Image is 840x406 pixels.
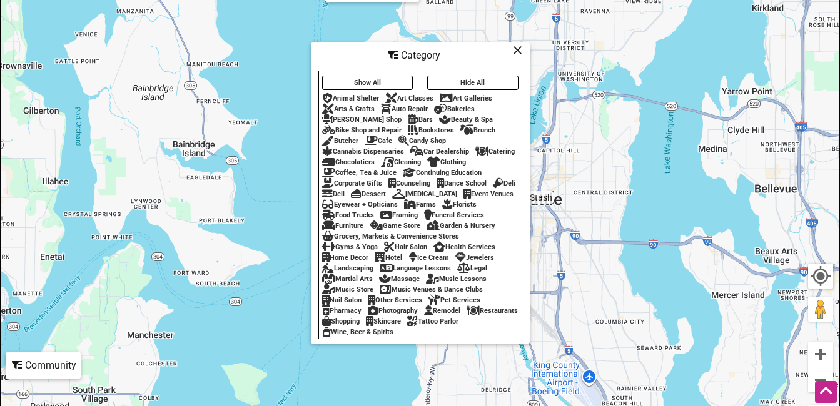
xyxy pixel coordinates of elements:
[322,179,382,187] div: Corporate Gifts
[322,328,393,336] div: Wine, Beer & Spirits
[322,243,378,251] div: Gyms & Yoga
[322,317,360,325] div: Shopping
[375,254,402,262] div: Hotel
[322,254,368,262] div: Home Decor
[322,264,373,272] div: Landscaping
[392,190,457,198] div: [MEDICAL_DATA]
[322,275,373,283] div: Martial Arts
[322,116,402,124] div: [PERSON_NAME] Shop
[433,243,495,251] div: Health Services
[426,275,487,283] div: Music Lessons
[427,76,519,90] button: Hide All
[384,243,427,251] div: Hair Salon
[322,296,362,304] div: Nail Salon
[368,307,418,315] div: Photography
[368,296,422,304] div: Other Services
[322,147,404,156] div: Cannabis Dispensaries
[424,211,484,219] div: Funeral Services
[322,94,379,102] div: Animal Shelter
[322,158,375,166] div: Chocolatiers
[388,179,430,187] div: Counseling
[427,158,466,166] div: Clothing
[365,137,392,145] div: Cafe
[6,352,81,379] div: Filter by Community
[457,264,487,272] div: Legal
[808,342,833,367] button: Zoom in
[440,94,492,102] div: Art Galleries
[407,317,458,325] div: Tattoo Parlor
[408,126,454,134] div: Bookstores
[381,158,421,166] div: Cleaning
[493,179,515,187] div: Deli
[322,222,363,230] div: Furniture
[467,307,518,315] div: Restaurants
[808,264,833,289] button: Your Location
[7,354,79,377] div: Community
[424,307,460,315] div: Remodel
[408,116,433,124] div: Bars
[351,190,386,198] div: Dessert
[381,105,428,113] div: Auto Repair
[322,190,345,198] div: Deli
[808,297,833,322] button: Drag Pegman onto the map to open Street View
[463,190,514,198] div: Event Venues
[408,254,449,262] div: Ice Cream
[322,169,397,177] div: Coffee, Tea & Juice
[366,317,401,325] div: Skincare
[380,211,418,219] div: Framing
[404,201,436,209] div: Farms
[380,264,451,272] div: Language Lessons
[442,201,477,209] div: Florists
[311,42,530,344] div: Filter by category
[455,254,494,262] div: Jewelers
[403,169,482,177] div: Continuing Education
[322,126,402,134] div: Bike Shop and Repair
[439,116,493,124] div: Beauty & Spa
[428,296,480,304] div: Pet Services
[322,105,375,113] div: Arts & Crafts
[427,222,495,230] div: Garden & Nursery
[322,211,374,219] div: Food Trucks
[808,367,833,392] button: Zoom out
[380,285,483,294] div: Music Venues & Dance Clubs
[370,222,420,230] div: Game Store
[322,76,413,90] button: Show All
[460,126,495,134] div: Brunch
[322,201,398,209] div: Eyewear + Opticians
[312,44,529,67] div: Category
[398,137,446,145] div: Candy Shop
[379,275,420,283] div: Massage
[322,285,373,294] div: Music Store
[385,94,433,102] div: Art Classes
[437,179,487,187] div: Dance School
[475,147,515,156] div: Catering
[322,137,358,145] div: Butcher
[815,381,837,403] div: Scroll Back to Top
[410,147,469,156] div: Car Dealership
[434,105,475,113] div: Bakeries
[322,307,362,315] div: Pharmacy
[322,232,459,240] div: Grocery, Markets & Convenience Stores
